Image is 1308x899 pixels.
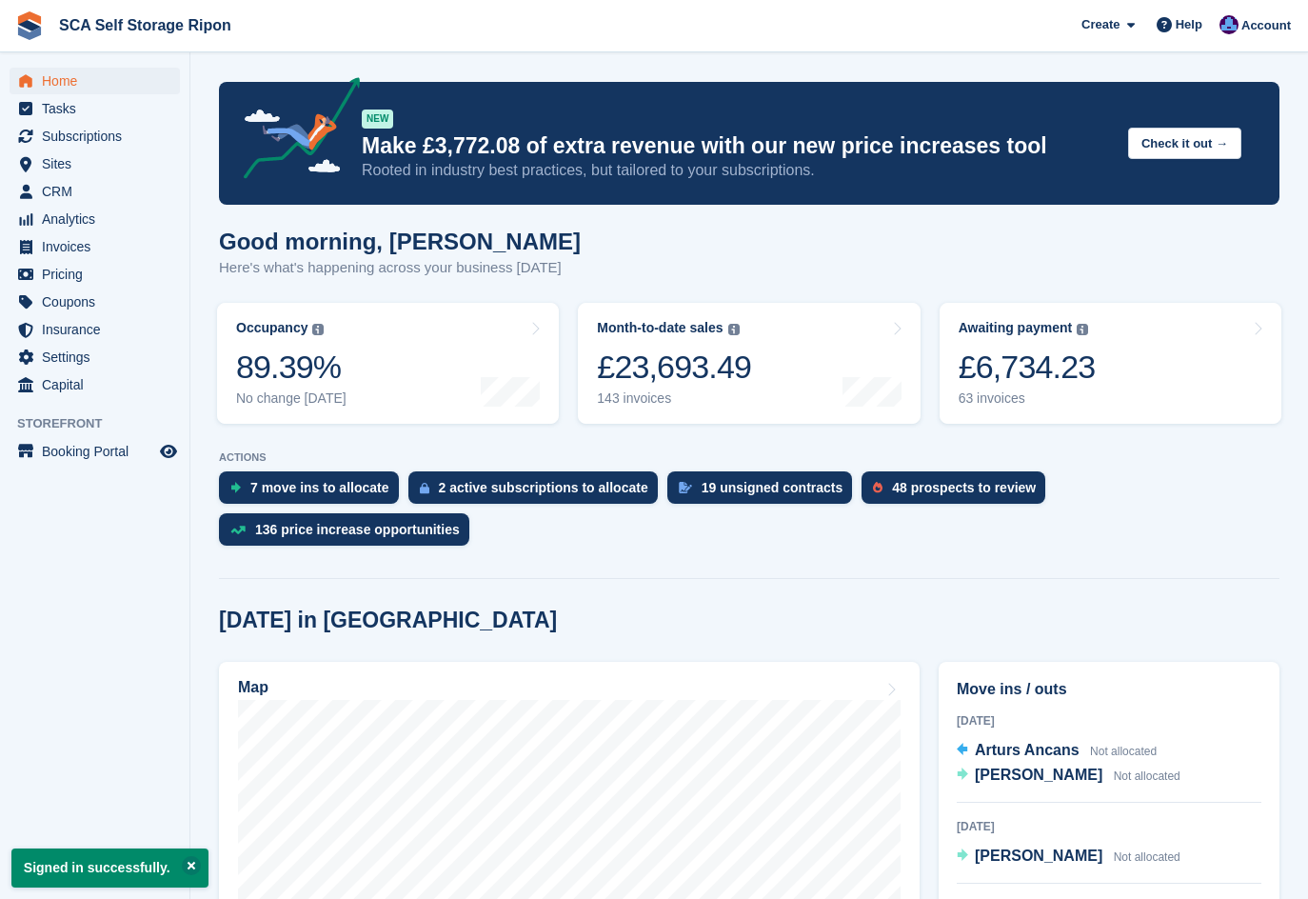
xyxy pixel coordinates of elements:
span: Invoices [42,233,156,260]
a: menu [10,95,180,122]
img: contract_signature_icon-13c848040528278c33f63329250d36e43548de30e8caae1d1a13099fd9432cc5.svg [679,482,692,493]
span: Not allocated [1114,769,1180,783]
a: Month-to-date sales £23,693.49 143 invoices [578,303,920,424]
a: menu [10,178,180,205]
a: menu [10,344,180,370]
div: Occupancy [236,320,307,336]
a: [PERSON_NAME] Not allocated [957,764,1180,789]
span: Sites [42,150,156,177]
div: 19 unsigned contracts [702,480,843,495]
div: 136 price increase opportunities [255,522,460,537]
img: stora-icon-8386f47178a22dfd0bd8f6a31ec36ba5ce8667c1dd55bd0f319d3a0aa187defe.svg [15,11,44,40]
div: 143 invoices [597,390,751,407]
span: Help [1176,15,1202,34]
a: menu [10,316,180,343]
span: [PERSON_NAME] [975,848,1102,864]
span: Analytics [42,206,156,232]
div: 48 prospects to review [892,480,1036,495]
a: Arturs Ancans Not allocated [957,739,1157,764]
a: Awaiting payment £6,734.23 63 invoices [940,303,1281,424]
span: Create [1081,15,1120,34]
img: Sarah Race [1219,15,1239,34]
img: icon-info-grey-7440780725fd019a000dd9b08b2336e03edf1995a4989e88bcd33f0948082b44.svg [312,324,324,335]
span: Not allocated [1114,850,1180,864]
span: CRM [42,178,156,205]
img: price-adjustments-announcement-icon-8257ccfd72463d97f412b2fc003d46551f7dbcb40ab6d574587a9cd5c0d94... [228,77,361,186]
h2: [DATE] in [GEOGRAPHIC_DATA] [219,608,557,633]
div: 2 active subscriptions to allocate [439,480,648,495]
span: Subscriptions [42,123,156,150]
p: Signed in successfully. [11,849,208,888]
a: 48 prospects to review [862,471,1055,513]
a: menu [10,123,180,150]
img: move_ins_to_allocate_icon-fdf77a2bb77ea45bf5b3d319d69a93e2d87916cf1d5bf7949dd705db3b84f3ca.svg [230,482,241,493]
a: menu [10,371,180,398]
a: 19 unsigned contracts [667,471,862,513]
span: Booking Portal [42,438,156,465]
a: menu [10,68,180,94]
a: 2 active subscriptions to allocate [408,471,667,513]
div: NEW [362,110,393,129]
a: menu [10,438,180,465]
a: Occupancy 89.39% No change [DATE] [217,303,559,424]
a: Preview store [157,440,180,463]
div: 89.39% [236,348,347,387]
div: Month-to-date sales [597,320,723,336]
p: Rooted in industry best practices, but tailored to your subscriptions. [362,160,1113,181]
a: menu [10,289,180,315]
img: active_subscription_to_allocate_icon-d502201f5373d7db506a760aba3b589e785aa758c864c3986d89f69b8ff3... [420,482,429,494]
span: Settings [42,344,156,370]
span: Home [42,68,156,94]
a: 136 price increase opportunities [219,513,479,555]
div: £6,734.23 [959,348,1096,387]
span: Pricing [42,261,156,288]
div: 7 move ins to allocate [250,480,389,495]
h1: Good morning, [PERSON_NAME] [219,229,581,254]
div: [DATE] [957,818,1261,835]
p: Here's what's happening across your business [DATE] [219,257,581,279]
span: [PERSON_NAME] [975,767,1102,783]
img: price_increase_opportunities-93ffe204e8149a01c8c9dc8f82e8f89637d9d84a8eef4429ea346261dce0b2c0.svg [230,526,246,534]
a: menu [10,261,180,288]
p: ACTIONS [219,451,1279,464]
span: Capital [42,371,156,398]
span: Storefront [17,414,189,433]
span: Arturs Ancans [975,742,1080,758]
h2: Move ins / outs [957,678,1261,701]
a: menu [10,206,180,232]
span: Tasks [42,95,156,122]
img: icon-info-grey-7440780725fd019a000dd9b08b2336e03edf1995a4989e88bcd33f0948082b44.svg [728,324,740,335]
div: Awaiting payment [959,320,1073,336]
div: [DATE] [957,712,1261,729]
div: £23,693.49 [597,348,751,387]
a: 7 move ins to allocate [219,471,408,513]
img: prospect-51fa495bee0391a8d652442698ab0144808aea92771e9ea1ae160a38d050c398.svg [873,482,882,493]
p: Make £3,772.08 of extra revenue with our new price increases tool [362,132,1113,160]
a: [PERSON_NAME] Not allocated [957,845,1180,869]
a: SCA Self Storage Ripon [51,10,239,41]
div: No change [DATE] [236,390,347,407]
span: Coupons [42,289,156,315]
a: menu [10,233,180,260]
button: Check it out → [1128,128,1241,159]
a: menu [10,150,180,177]
span: Not allocated [1090,745,1157,758]
img: icon-info-grey-7440780725fd019a000dd9b08b2336e03edf1995a4989e88bcd33f0948082b44.svg [1077,324,1088,335]
h2: Map [238,679,268,696]
span: Account [1241,16,1291,35]
div: 63 invoices [959,390,1096,407]
span: Insurance [42,316,156,343]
